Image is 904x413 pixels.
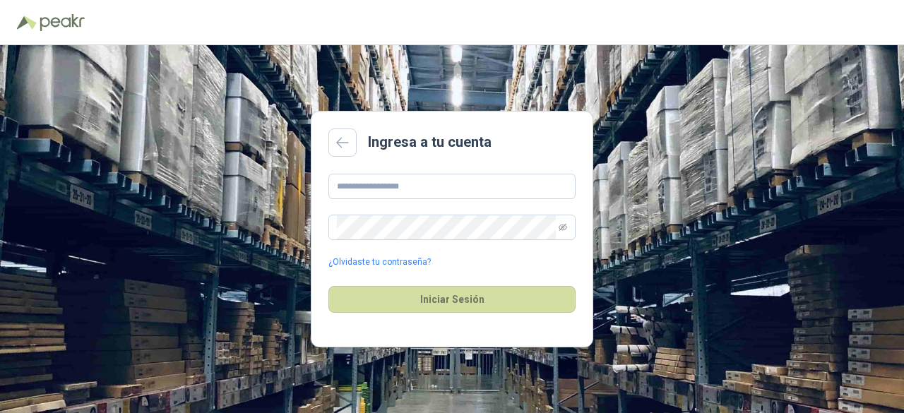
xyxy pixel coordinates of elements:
[559,223,567,232] span: eye-invisible
[328,286,576,313] button: Iniciar Sesión
[328,256,431,269] a: ¿Olvidaste tu contraseña?
[40,14,85,31] img: Peakr
[368,131,492,153] h2: Ingresa a tu cuenta
[17,16,37,30] img: Logo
